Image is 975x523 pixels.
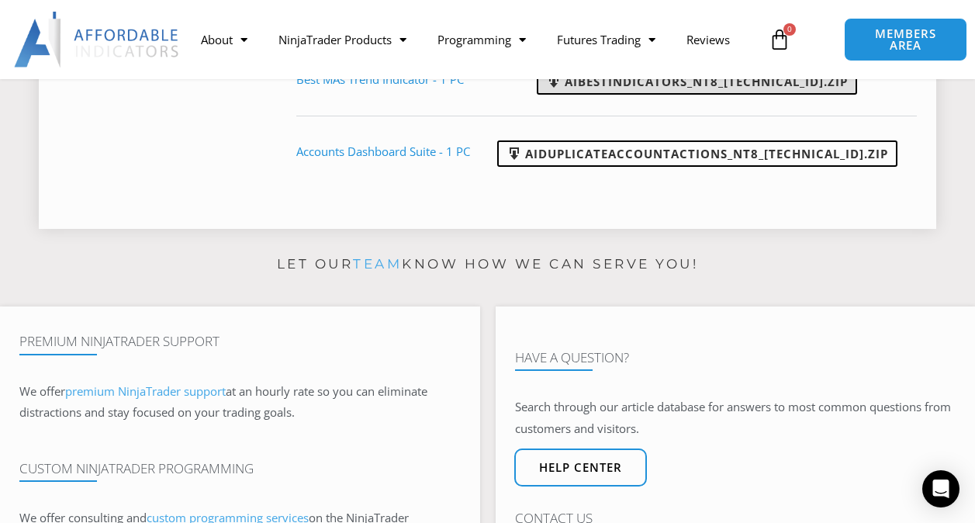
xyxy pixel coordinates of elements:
[296,144,470,159] a: Accounts Dashboard Suite - 1 PC
[844,18,966,61] a: MEMBERS AREA
[671,22,745,57] a: Reviews
[422,22,541,57] a: Programming
[860,28,950,51] span: MEMBERS AREA
[514,449,647,487] a: Help center
[745,17,814,62] a: 0
[19,383,65,399] span: We offer
[353,256,402,272] a: team
[185,22,263,57] a: About
[19,334,461,349] h4: Premium NinjaTrader Support
[515,350,956,365] h4: Have A Question?
[263,22,422,57] a: NinjaTrader Products
[185,22,761,57] nav: Menu
[537,68,857,95] a: AIBestIndicators_NT8_[TECHNICAL_ID].zip
[14,12,181,68] img: LogoAI | Affordable Indicators – NinjaTrader
[497,140,897,167] a: AIDuplicateAccountActions_NT8_[TECHNICAL_ID].zip
[296,71,464,87] a: Best MAs Trend Indicator - 1 PC
[922,470,959,507] div: Open Intercom Messenger
[541,22,671,57] a: Futures Trading
[783,23,796,36] span: 0
[65,383,226,399] a: premium NinjaTrader support
[19,461,461,476] h4: Custom NinjaTrader Programming
[539,462,622,473] span: Help center
[515,397,956,440] p: Search through our article database for answers to most common questions from customers and visit...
